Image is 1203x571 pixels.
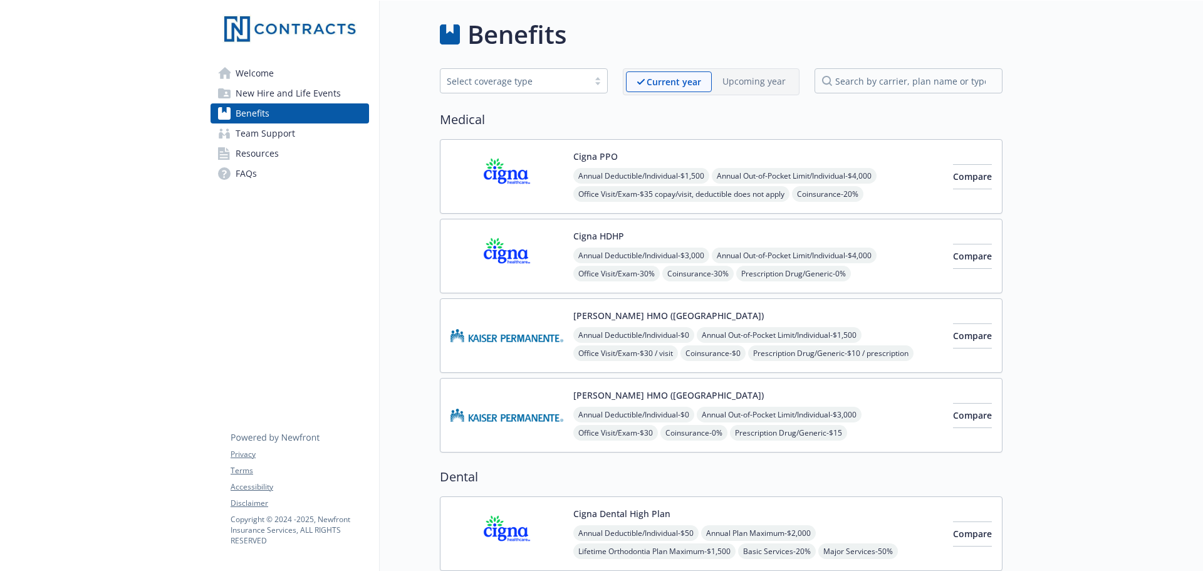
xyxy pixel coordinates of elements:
a: Welcome [211,63,369,83]
span: Basic Services - 20% [738,543,816,559]
span: Annual Deductible/Individual - $50 [573,525,699,541]
span: Annual Deductible/Individual - $0 [573,327,694,343]
a: Accessibility [231,481,368,493]
span: Office Visit/Exam - 30% [573,266,660,281]
span: New Hire and Life Events [236,83,341,103]
a: Benefits [211,103,369,123]
span: Compare [953,528,992,540]
span: Annual Deductible/Individual - $3,000 [573,248,709,263]
span: Annual Deductible/Individual - $1,500 [573,168,709,184]
a: Disclaimer [231,498,368,509]
span: Annual Deductible/Individual - $0 [573,407,694,422]
span: Annual Out-of-Pocket Limit/Individual - $1,500 [697,327,862,343]
span: Annual Out-of-Pocket Limit/Individual - $3,000 [697,407,862,422]
span: Office Visit/Exam - $30 / visit [573,345,678,361]
h1: Benefits [467,16,566,53]
p: Copyright © 2024 - 2025 , Newfront Insurance Services, ALL RIGHTS RESERVED [231,514,368,546]
img: Kaiser Permanente of Washington carrier logo [450,389,563,442]
span: Coinsurance - $0 [680,345,746,361]
span: Office Visit/Exam - $35 copay/visit, deductible does not apply [573,186,789,202]
span: Compare [953,409,992,421]
span: Compare [953,330,992,342]
h2: Dental [440,468,1002,486]
p: Upcoming year [722,75,786,88]
span: Upcoming year [712,71,796,92]
span: Prescription Drug/Generic - 0% [736,266,851,281]
span: Benefits [236,103,269,123]
a: Terms [231,465,368,476]
img: CIGNA carrier logo [450,150,563,203]
span: Compare [953,170,992,182]
span: Coinsurance - 0% [660,425,727,441]
a: Resources [211,144,369,164]
a: FAQs [211,164,369,184]
span: Major Services - 50% [818,543,898,559]
button: [PERSON_NAME] HMO ([GEOGRAPHIC_DATA]) [573,309,764,322]
span: Annual Out-of-Pocket Limit/Individual - $4,000 [712,168,877,184]
button: Compare [953,521,992,547]
a: New Hire and Life Events [211,83,369,103]
span: Compare [953,250,992,262]
img: Kaiser Permanente Insurance Company carrier logo [450,309,563,362]
button: Cigna Dental High Plan [573,507,670,520]
span: Coinsurance - 20% [792,186,863,202]
input: search by carrier, plan name or type [815,68,1002,93]
a: Team Support [211,123,369,144]
span: Team Support [236,123,295,144]
span: Office Visit/Exam - $30 [573,425,658,441]
h2: Medical [440,110,1002,129]
span: Prescription Drug/Generic - $10 / prescription [748,345,914,361]
img: CIGNA carrier logo [450,507,563,560]
button: Compare [953,323,992,348]
span: Prescription Drug/Generic - $15 [730,425,847,441]
span: Welcome [236,63,274,83]
span: Resources [236,144,279,164]
img: CIGNA carrier logo [450,229,563,283]
span: Annual Out-of-Pocket Limit/Individual - $4,000 [712,248,877,263]
span: Lifetime Orthodontia Plan Maximum - $1,500 [573,543,736,559]
div: Select coverage type [447,75,582,88]
button: Cigna PPO [573,150,618,163]
span: FAQs [236,164,257,184]
span: Annual Plan Maximum - $2,000 [701,525,816,541]
p: Current year [647,75,701,88]
span: Coinsurance - 30% [662,266,734,281]
button: Compare [953,164,992,189]
button: Cigna HDHP [573,229,624,243]
button: Compare [953,244,992,269]
a: Privacy [231,449,368,460]
button: [PERSON_NAME] HMO ([GEOGRAPHIC_DATA]) [573,389,764,402]
button: Compare [953,403,992,428]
